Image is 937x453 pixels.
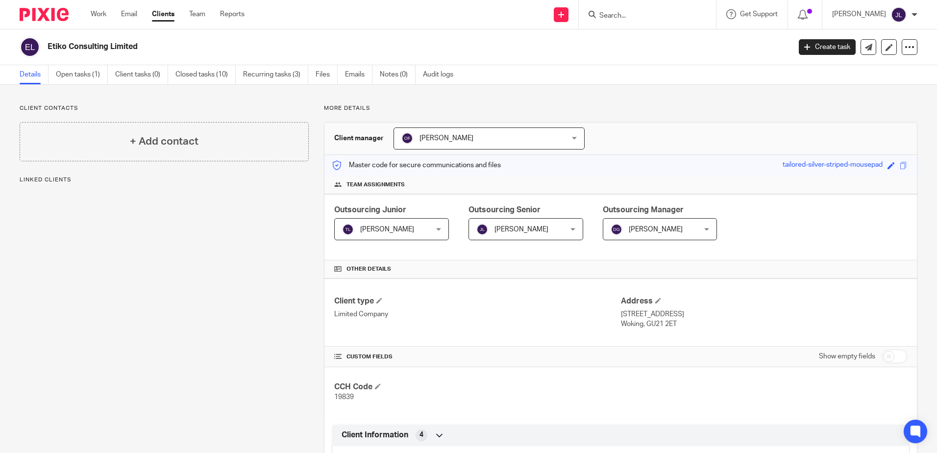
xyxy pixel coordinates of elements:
[189,9,205,19] a: Team
[819,352,875,361] label: Show empty fields
[130,134,198,149] h4: + Add contact
[621,309,907,319] p: [STREET_ADDRESS]
[423,65,461,84] a: Audit logs
[401,132,413,144] img: svg%3E
[740,11,778,18] span: Get Support
[345,65,372,84] a: Emails
[476,224,488,235] img: svg%3E
[799,39,856,55] a: Create task
[611,224,622,235] img: svg%3E
[598,12,687,21] input: Search
[468,206,541,214] span: Outsourcing Senior
[494,226,548,233] span: [PERSON_NAME]
[324,104,917,112] p: More details
[152,9,174,19] a: Clients
[20,65,49,84] a: Details
[419,430,423,440] span: 4
[334,206,406,214] span: Outsourcing Junior
[175,65,236,84] a: Closed tasks (10)
[121,9,137,19] a: Email
[360,226,414,233] span: [PERSON_NAME]
[20,37,40,57] img: svg%3E
[115,65,168,84] a: Client tasks (0)
[334,382,620,392] h4: CCH Code
[334,296,620,306] h4: Client type
[891,7,907,23] img: svg%3E
[342,430,408,440] span: Client Information
[220,9,245,19] a: Reports
[603,206,684,214] span: Outsourcing Manager
[91,9,106,19] a: Work
[346,181,405,189] span: Team assignments
[20,8,69,21] img: Pixie
[621,296,907,306] h4: Address
[243,65,308,84] a: Recurring tasks (3)
[342,224,354,235] img: svg%3E
[334,309,620,319] p: Limited Company
[346,265,391,273] span: Other details
[832,9,886,19] p: [PERSON_NAME]
[334,353,620,361] h4: CUSTOM FIELDS
[783,160,883,171] div: tailored-silver-striped-mousepad
[334,394,354,401] span: 19839
[334,133,384,143] h3: Client manager
[48,42,637,52] h2: Etiko Consulting Limited
[20,176,309,184] p: Linked clients
[621,319,907,329] p: Woking, GU21 2ET
[20,104,309,112] p: Client contacts
[419,135,473,142] span: [PERSON_NAME]
[629,226,683,233] span: [PERSON_NAME]
[56,65,108,84] a: Open tasks (1)
[332,160,501,170] p: Master code for secure communications and files
[316,65,338,84] a: Files
[380,65,416,84] a: Notes (0)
